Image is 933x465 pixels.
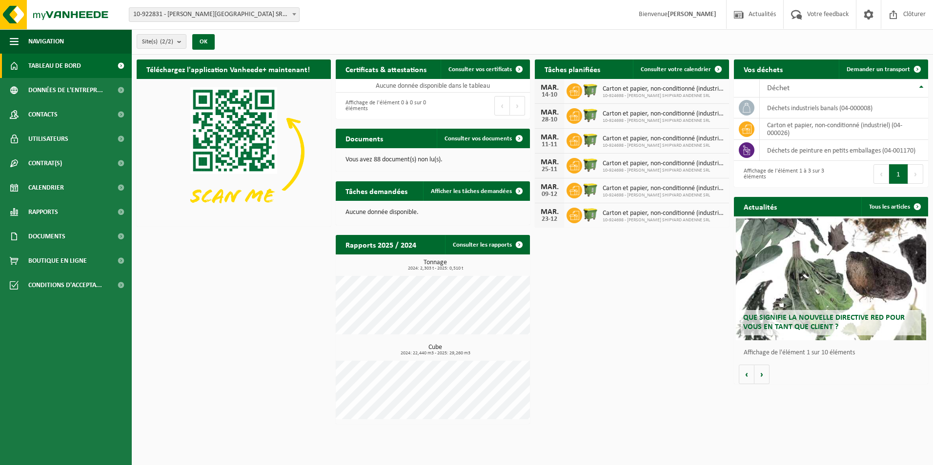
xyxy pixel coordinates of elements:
[540,216,559,223] div: 23-12
[129,8,299,21] span: 10-922831 - BATIA MOSA SHIPYARD MONSIN SRL - LIÈGE
[336,235,426,254] h2: Rapports 2025 / 2024
[641,66,711,73] span: Consulter votre calendrier
[28,224,65,249] span: Documents
[445,235,529,254] a: Consulter les rapports
[336,129,393,148] h2: Documents
[754,365,770,384] button: Volgende
[341,351,530,356] span: 2024: 22,440 m3 - 2025: 29,260 m3
[861,197,927,216] a: Tous les articles
[540,116,559,123] div: 28-10
[160,39,173,45] count: (2/2)
[540,141,559,148] div: 11-11
[336,181,417,200] h2: Tâches demandées
[341,259,530,271] h3: Tonnage
[582,181,599,198] img: WB-1100-HPE-GN-50
[28,78,103,102] span: Données de l'entrepr...
[847,66,910,73] span: Demander un transport
[668,11,716,18] strong: [PERSON_NAME]
[760,118,928,140] td: carton et papier, non-conditionné (industriel) (04-000026)
[441,59,529,79] a: Consulter vos certificats
[137,59,320,78] h2: Téléchargez l'application Vanheede+ maintenant!
[603,110,724,118] span: Carton et papier, non-conditionné (industriel)
[603,85,724,93] span: Carton et papier, non-conditionné (industriel)
[345,156,520,163] p: Vous avez 88 document(s) non lu(s).
[336,79,530,93] td: Aucune donnée disponible dans le tableau
[603,217,724,223] span: 10-924698 - [PERSON_NAME] SHIPYARD ANDENNE SRL
[28,151,62,175] span: Contrat(s)
[873,164,889,184] button: Previous
[28,175,64,200] span: Calendrier
[540,92,559,98] div: 14-10
[336,59,436,78] h2: Certificats & attestations
[743,314,905,331] span: Que signifie la nouvelle directive RED pour vous en tant que client ?
[739,365,754,384] button: Vorige
[736,218,926,340] a: Que signifie la nouvelle directive RED pour vous en tant que client ?
[445,136,512,142] span: Consulter vos documents
[540,166,559,173] div: 25-11
[603,160,724,168] span: Carton et papier, non-conditionné (industriel)
[341,344,530,356] h3: Cube
[494,96,510,116] button: Previous
[603,118,724,124] span: 10-924698 - [PERSON_NAME] SHIPYARD ANDENNE SRL
[535,59,610,78] h2: Tâches planifiées
[540,208,559,216] div: MAR.
[734,197,787,216] h2: Actualités
[431,188,512,194] span: Afficher les tâches demandées
[423,181,529,201] a: Afficher les tâches demandées
[582,132,599,148] img: WB-1100-HPE-GN-50
[767,84,790,92] span: Déchet
[633,59,728,79] a: Consulter votre calendrier
[603,185,724,193] span: Carton et papier, non-conditionné (industriel)
[744,349,923,356] p: Affichage de l'élément 1 sur 10 éléments
[28,127,68,151] span: Utilisateurs
[540,84,559,92] div: MAR.
[137,79,331,225] img: Download de VHEPlus App
[603,135,724,143] span: Carton et papier, non-conditionné (industriel)
[437,129,529,148] a: Consulter vos documents
[603,210,724,217] span: Carton et papier, non-conditionné (industriel)
[345,209,520,216] p: Aucune donnée disponible.
[603,168,724,174] span: 10-924698 - [PERSON_NAME] SHIPYARD ANDENNE SRL
[739,163,826,185] div: Affichage de l'élément 1 à 3 sur 3 éléments
[540,109,559,116] div: MAR.
[28,200,58,224] span: Rapports
[734,59,792,78] h2: Vos déchets
[341,266,530,271] span: 2024: 2,303 t - 2025: 0,510 t
[540,191,559,198] div: 09-12
[582,82,599,98] img: WB-1100-HPE-GN-50
[603,143,724,149] span: 10-924698 - [PERSON_NAME] SHIPYARD ANDENNE SRL
[28,249,87,273] span: Boutique en ligne
[839,59,927,79] a: Demander un transport
[582,206,599,223] img: WB-1100-HPE-GN-50
[28,54,81,78] span: Tableau de bord
[192,34,215,50] button: OK
[137,34,186,49] button: Site(s)(2/2)
[582,107,599,123] img: WB-1100-HPE-GN-50
[28,29,64,54] span: Navigation
[603,93,724,99] span: 10-924698 - [PERSON_NAME] SHIPYARD ANDENNE SRL
[510,96,525,116] button: Next
[540,183,559,191] div: MAR.
[142,35,173,49] span: Site(s)
[908,164,923,184] button: Next
[603,193,724,198] span: 10-924698 - [PERSON_NAME] SHIPYARD ANDENNE SRL
[889,164,908,184] button: 1
[28,102,58,127] span: Contacts
[540,158,559,166] div: MAR.
[28,273,102,297] span: Conditions d'accepta...
[448,66,512,73] span: Consulter vos certificats
[760,97,928,118] td: déchets industriels banals (04-000008)
[540,134,559,141] div: MAR.
[760,140,928,161] td: déchets de peinture en petits emballages (04-001170)
[582,156,599,173] img: WB-1100-HPE-GN-50
[341,95,428,116] div: Affichage de l'élément 0 à 0 sur 0 éléments
[129,7,300,22] span: 10-922831 - BATIA MOSA SHIPYARD MONSIN SRL - LIÈGE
